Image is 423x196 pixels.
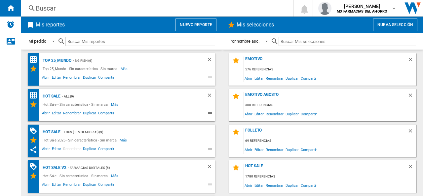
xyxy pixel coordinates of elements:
[29,146,37,154] ng-md-icon: Este reporte se ha compartido contigo
[300,181,318,190] span: Compartir
[244,128,407,137] div: Folleto
[82,74,97,82] span: Duplicar
[244,109,253,118] span: Abrir
[29,56,41,64] div: Matriz de precios
[41,57,71,65] div: Top 25_Mundo
[111,100,119,108] span: Más
[29,91,41,99] div: Matriz de precios
[28,39,46,44] div: Mi pedido
[207,92,215,100] div: Borrar
[265,145,285,154] span: Renombrar
[244,57,407,65] div: Emotivo
[7,20,15,28] img: alerts-logo.svg
[41,110,51,118] span: Abrir
[265,109,285,118] span: Renombrar
[407,128,416,137] div: Borrar
[285,74,300,83] span: Duplicar
[244,74,253,83] span: Abrir
[82,110,97,118] span: Duplicar
[407,92,416,101] div: Borrar
[41,92,60,100] div: Hot Sale
[97,181,115,189] span: Compartir
[34,19,66,31] h2: Mis reportes
[82,146,97,154] span: Duplicar
[300,109,318,118] span: Compartir
[285,109,300,118] span: Duplicar
[337,3,387,10] span: [PERSON_NAME]
[29,136,41,144] div: Mis Selecciones
[65,37,215,46] input: Buscar Mis reportes
[407,164,416,173] div: Borrar
[97,110,115,118] span: Compartir
[265,74,285,83] span: Renombrar
[285,181,300,190] span: Duplicar
[318,2,331,15] img: profile.jpg
[62,181,82,189] span: Renombrar
[285,145,300,154] span: Duplicar
[36,4,276,13] div: Buscar
[300,145,318,154] span: Compartir
[41,128,60,136] div: Hot Sale
[41,181,51,189] span: Abrir
[244,101,416,109] div: 308 referencias
[29,100,41,108] div: Mis Selecciones
[253,74,265,83] span: Editar
[337,9,387,14] b: MX FARMACIAS DEL AHORRO
[62,74,82,82] span: Renombrar
[244,145,253,154] span: Abrir
[373,19,417,31] button: Nueva selección
[253,109,265,118] span: Editar
[41,74,51,82] span: Abrir
[265,181,285,190] span: Renombrar
[29,65,41,73] div: Mis Selecciones
[97,146,115,154] span: Compartir
[66,164,193,172] div: - Farmacias Digitales (5)
[29,172,41,180] div: Mis Selecciones
[51,146,62,154] span: Editar
[244,65,416,74] div: 576 referencias
[175,19,216,31] button: Nuevo reporte
[51,181,62,189] span: Editar
[121,65,129,73] span: Más
[207,164,215,172] div: Borrar
[244,92,407,101] div: Emotivo Agosto
[51,74,62,82] span: Editar
[253,181,265,190] span: Editar
[29,127,41,135] div: Matriz de PROMOCIONES
[235,19,276,31] h2: Mis selecciones
[407,57,416,65] div: Borrar
[41,100,111,108] div: Hot Sale - Sin característica - Sin marca
[41,172,111,180] div: Hot Sale - Sin característica - Sin marca
[244,173,416,181] div: 1780 referencias
[253,145,265,154] span: Editar
[244,164,407,173] div: Hot Sale
[207,57,215,65] div: Borrar
[41,136,120,144] div: Hot Sale 2025 - Sin característica - Sin marca
[300,74,318,83] span: Compartir
[62,110,82,118] span: Renombrar
[71,57,193,65] div: - Big Fish (6)
[111,172,119,180] span: Más
[41,164,66,172] div: Hot Sale V2
[82,181,97,189] span: Duplicar
[97,74,115,82] span: Compartir
[29,163,41,171] div: Matriz de PROMOCIONES
[62,146,82,154] span: Renombrar
[60,92,193,100] div: - ALL (9)
[41,146,51,154] span: Abrir
[51,110,62,118] span: Editar
[229,39,259,44] div: Por nombre asc.
[41,65,121,73] div: Top 25_Mundo - Sin característica - Sin marca
[244,181,253,190] span: Abrir
[120,136,128,144] span: Más
[279,37,416,46] input: Buscar Mis selecciones
[244,137,416,145] div: 69 referencias
[60,128,202,136] div: - TOUS (demofahorro) (9)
